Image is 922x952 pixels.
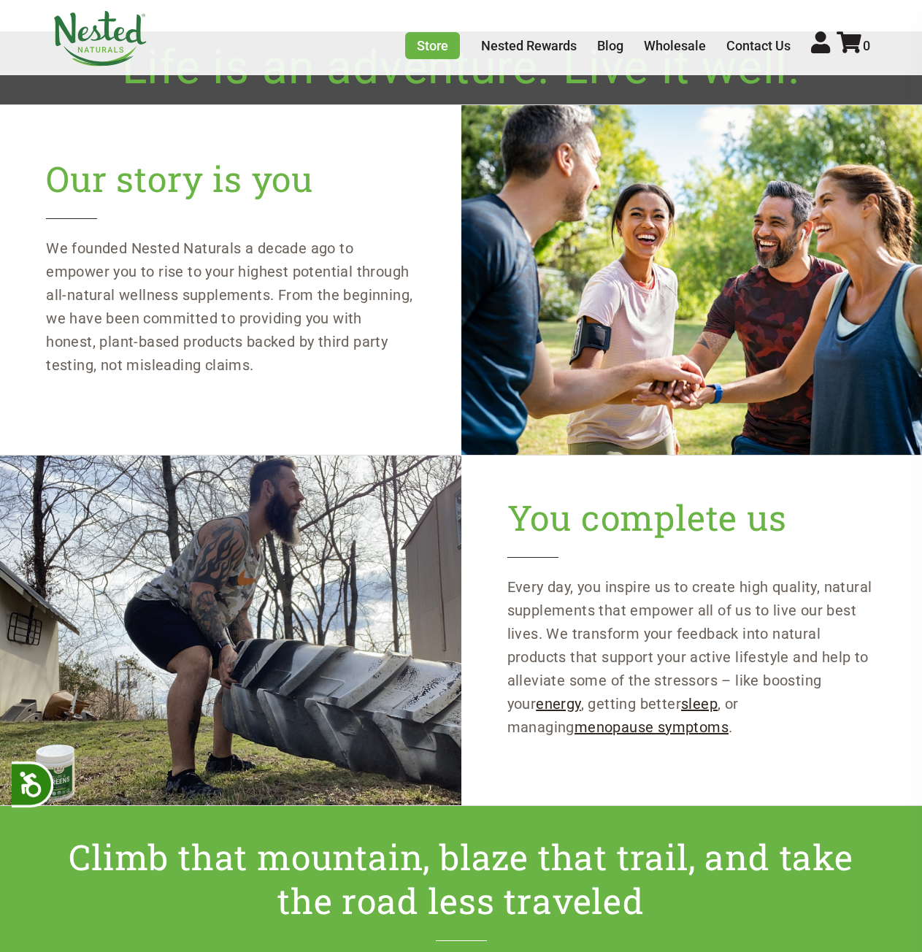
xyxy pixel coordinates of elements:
[726,38,791,53] a: Contact Us
[536,695,580,713] a: energy
[53,835,870,941] h2: Climb that mountain, blaze that trail, and take the road less traveled
[46,157,415,219] h2: Our story is you
[405,32,460,59] a: Store
[507,575,876,739] p: Every day, you inspire us to create high quality, natural supplements that empower all of us to l...
[53,11,147,66] img: Nested Naturals
[837,38,870,53] a: 0
[681,695,718,713] a: sleep
[644,38,706,53] a: Wholesale
[481,38,577,53] a: Nested Rewards
[46,237,415,377] p: We founded Nested Naturals a decade ago to empower you to rise to your highest potential through ...
[863,38,870,53] span: 0
[507,496,876,558] h2: You complete us
[597,38,623,53] a: Blog
[575,718,729,736] a: menopause symptoms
